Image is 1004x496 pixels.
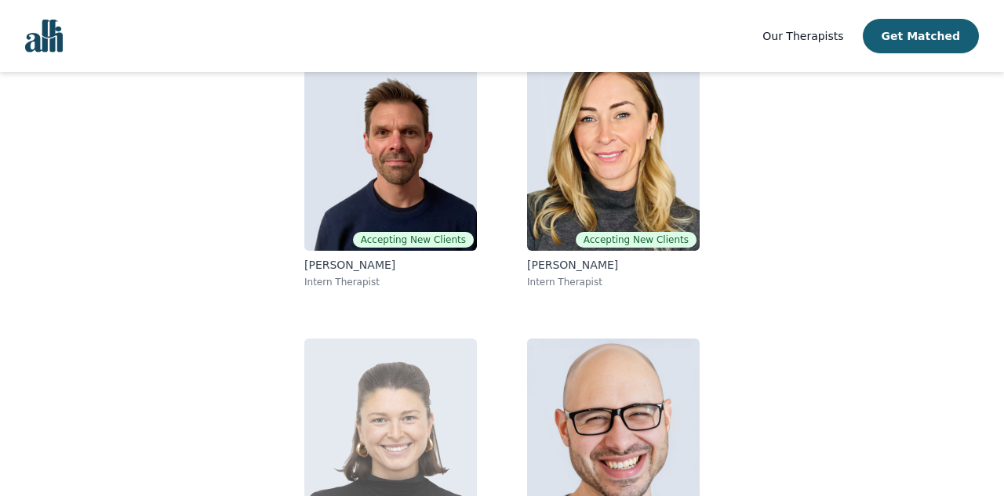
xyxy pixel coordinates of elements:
[863,19,979,53] button: Get Matched
[304,25,477,251] img: Todd Schiedel
[762,30,843,42] span: Our Therapists
[527,276,700,288] p: Intern Therapist
[527,257,700,273] p: [PERSON_NAME]
[576,232,697,248] span: Accepting New Clients
[292,13,489,301] a: Todd SchiedelAccepting New Clients[PERSON_NAME]Intern Therapist
[527,25,700,251] img: Keri Grainger
[304,276,477,288] p: Intern Therapist
[25,20,63,52] img: alli logo
[304,257,477,273] p: [PERSON_NAME]
[515,13,712,301] a: Keri GraingerAccepting New Clients[PERSON_NAME]Intern Therapist
[353,232,474,248] span: Accepting New Clients
[762,27,843,45] a: Our Therapists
